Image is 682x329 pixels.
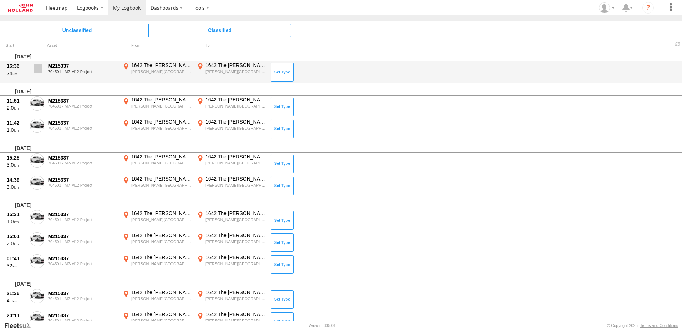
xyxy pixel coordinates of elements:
div: [PERSON_NAME][GEOGRAPHIC_DATA],[GEOGRAPHIC_DATA] [131,161,192,166]
div: [PERSON_NAME][GEOGRAPHIC_DATA],[GEOGRAPHIC_DATA] [205,69,266,74]
div: [PERSON_NAME][GEOGRAPHIC_DATA],[GEOGRAPHIC_DATA] [205,296,266,301]
div: 704501 - M7-M12 Project [48,319,117,323]
img: jhg-logo.svg [8,4,33,12]
div: M215337 [48,63,117,69]
label: Click to View Event Location [195,254,267,275]
div: 01:41 [7,255,26,262]
div: 4.0 [7,319,26,326]
div: 1642 The [PERSON_NAME] Dr [205,311,266,318]
div: 1642 The [PERSON_NAME] Dr [131,232,192,239]
div: 14:39 [7,177,26,183]
a: Return to Dashboard [2,2,39,14]
div: 2.0 [7,240,26,247]
div: [PERSON_NAME][GEOGRAPHIC_DATA],[GEOGRAPHIC_DATA] [205,318,266,323]
div: M215337 [48,233,117,240]
div: 1642 The [PERSON_NAME] Dr [205,210,266,216]
div: 704501 - M7-M12 Project [48,183,117,187]
div: Asset [47,44,118,47]
div: M215337 [48,255,117,262]
div: 1642 The [PERSON_NAME] Dr [131,311,192,318]
div: [PERSON_NAME][GEOGRAPHIC_DATA],[GEOGRAPHIC_DATA] [131,239,192,244]
div: 1642 The [PERSON_NAME] Dr [131,62,192,68]
label: Click to View Event Location [121,62,193,83]
button: Click to Set [271,155,294,173]
button: Click to Set [271,120,294,138]
div: 32 [7,262,26,269]
label: Click to View Event Location [195,176,267,196]
div: 1642 The [PERSON_NAME] Dr [205,289,266,296]
div: 16:36 [7,63,26,69]
div: [PERSON_NAME][GEOGRAPHIC_DATA],[GEOGRAPHIC_DATA] [205,183,266,188]
label: Click to View Event Location [121,289,193,310]
div: [PERSON_NAME][GEOGRAPHIC_DATA],[GEOGRAPHIC_DATA] [205,104,266,109]
button: Click to Set [271,233,294,252]
div: M215337 [48,177,117,183]
div: 704501 - M7-M12 Project [48,262,117,266]
div: M215337 [48,155,117,161]
div: 3.0 [7,162,26,168]
div: M215337 [48,120,117,126]
div: 24 [7,70,26,77]
div: 1642 The [PERSON_NAME] Dr [131,153,192,160]
div: 15:25 [7,155,26,161]
div: [PERSON_NAME][GEOGRAPHIC_DATA],[GEOGRAPHIC_DATA] [131,217,192,222]
span: Refresh [673,41,682,47]
div: [PERSON_NAME][GEOGRAPHIC_DATA],[GEOGRAPHIC_DATA] [205,161,266,166]
button: Click to Set [271,255,294,274]
div: 1642 The [PERSON_NAME] Dr [205,62,266,68]
div: [PERSON_NAME][GEOGRAPHIC_DATA],[GEOGRAPHIC_DATA] [205,126,266,131]
div: [PERSON_NAME][GEOGRAPHIC_DATA],[GEOGRAPHIC_DATA] [131,69,192,74]
div: 1642 The [PERSON_NAME] Dr [205,96,266,103]
div: M215337 [48,290,117,297]
div: 21:36 [7,290,26,297]
div: 15:31 [7,211,26,218]
div: 3.0 [7,184,26,190]
div: [PERSON_NAME][GEOGRAPHIC_DATA],[GEOGRAPHIC_DATA] [205,239,266,244]
label: Click to View Event Location [121,232,193,253]
label: Click to View Event Location [195,232,267,253]
div: 41 [7,297,26,304]
button: Click to Set [271,177,294,195]
div: 704501 - M7-M12 Project [48,240,117,244]
div: 1.0 [7,127,26,133]
div: 11:42 [7,120,26,126]
div: [PERSON_NAME][GEOGRAPHIC_DATA],[GEOGRAPHIC_DATA] [131,104,192,109]
label: Click to View Event Location [195,96,267,117]
a: Terms and Conditions [640,323,678,328]
div: 704501 - M7-M12 Project [48,218,117,222]
div: M215337 [48,312,117,319]
div: 1642 The [PERSON_NAME] Dr [131,176,192,182]
label: Click to View Event Location [121,96,193,117]
div: [PERSON_NAME][GEOGRAPHIC_DATA],[GEOGRAPHIC_DATA] [131,183,192,188]
div: Version: 305.01 [309,323,336,328]
div: 1642 The [PERSON_NAME] Dr [131,96,192,103]
div: M215337 [48,211,117,218]
span: Click to view Classified Trips [148,24,291,37]
div: Callum Conneely [596,2,617,13]
label: Click to View Event Location [121,119,193,139]
div: To [195,44,267,47]
div: 704501 - M7-M12 Project [48,126,117,130]
button: Click to Set [271,290,294,309]
div: [PERSON_NAME][GEOGRAPHIC_DATA],[GEOGRAPHIC_DATA] [205,261,266,266]
div: [PERSON_NAME][GEOGRAPHIC_DATA],[GEOGRAPHIC_DATA] [205,217,266,222]
div: [PERSON_NAME][GEOGRAPHIC_DATA],[GEOGRAPHIC_DATA] [131,296,192,301]
div: 704501 - M7-M12 Project [48,104,117,108]
label: Click to View Event Location [195,153,267,174]
div: [PERSON_NAME][GEOGRAPHIC_DATA],[GEOGRAPHIC_DATA] [131,126,192,131]
label: Click to View Event Location [195,210,267,231]
div: 1642 The [PERSON_NAME] Dr [205,176,266,182]
div: [PERSON_NAME][GEOGRAPHIC_DATA],[GEOGRAPHIC_DATA] [131,318,192,323]
i: ? [642,2,654,14]
div: 1642 The [PERSON_NAME] Dr [131,119,192,125]
div: 1.0 [7,218,26,225]
div: 704501 - M7-M12 Project [48,297,117,301]
label: Click to View Event Location [121,210,193,231]
div: 1642 The [PERSON_NAME] Dr [131,254,192,261]
div: 15:01 [7,233,26,240]
div: 11:51 [7,98,26,104]
label: Click to View Event Location [195,62,267,83]
button: Click to Set [271,98,294,116]
label: Click to View Event Location [121,176,193,196]
div: 1642 The [PERSON_NAME] Dr [205,119,266,125]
